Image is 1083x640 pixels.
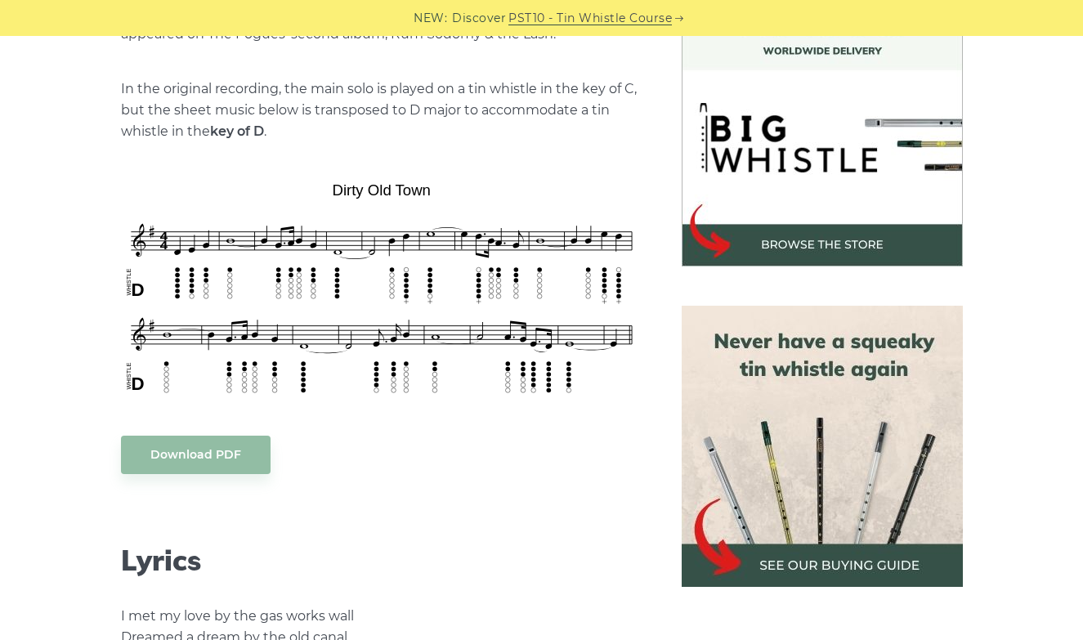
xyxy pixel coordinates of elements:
h2: Lyrics [121,544,642,578]
strong: key of D [210,123,264,139]
span: NEW: [414,9,447,28]
img: tin whistle buying guide [682,306,963,587]
span: In the original recording, the main solo is played on a tin whistle in the key of C, but the shee... [121,81,637,139]
a: PST10 - Tin Whistle Course [508,9,672,28]
a: Download PDF [121,436,271,474]
img: Dirty Old Town Tin Whistle Tab & Sheet Music [121,176,642,402]
span: Discover [452,9,506,28]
